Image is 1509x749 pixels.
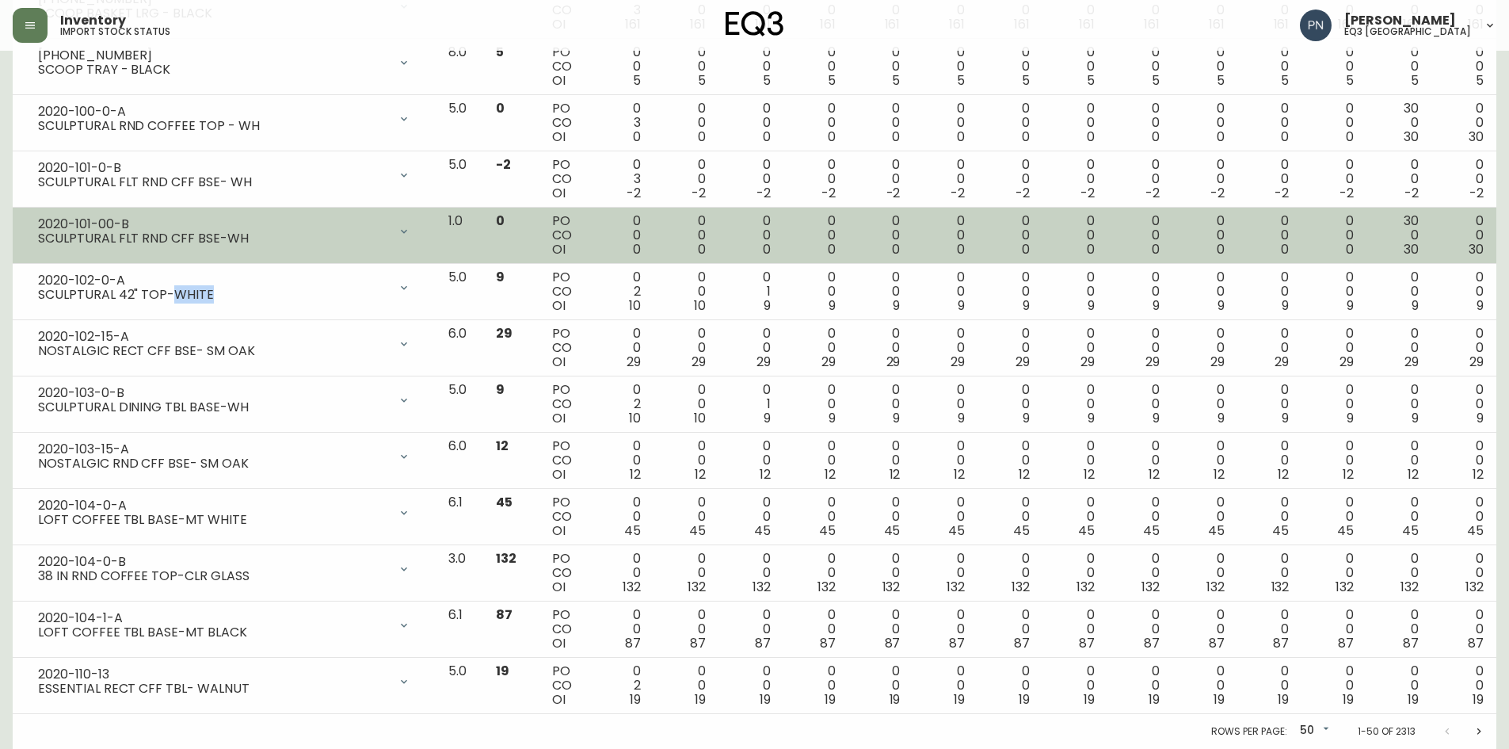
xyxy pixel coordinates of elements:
span: 9 [764,296,771,315]
div: 0 0 [1444,101,1484,144]
div: 0 1 [731,383,771,426]
div: 0 0 [796,45,836,88]
div: PO CO [552,158,576,201]
span: 5 [957,71,965,90]
span: 0 [957,240,965,258]
span: 29 [1469,353,1484,371]
div: 0 0 [990,439,1030,482]
div: 0 0 [1444,214,1484,257]
span: 0 [698,240,706,258]
span: 5 [1087,71,1095,90]
td: 5.0 [436,151,483,208]
span: 29 [627,353,641,371]
div: PO CO [552,270,576,313]
div: 0 0 [601,214,641,257]
span: 12 [890,465,901,483]
div: 0 0 [990,158,1030,201]
span: 5 [1152,71,1160,90]
span: 5 [1217,71,1225,90]
span: 30 [1404,240,1419,258]
div: 2020-103-0-B [38,386,388,400]
span: 9 [1217,409,1225,427]
span: 10 [694,296,706,315]
span: 29 [1145,353,1160,371]
div: 0 0 [861,45,901,88]
span: -2 [951,184,965,202]
span: 0 [496,212,505,230]
span: -2 [1469,184,1484,202]
span: -2 [886,184,901,202]
div: 0 0 [731,327,771,369]
span: 9 [764,409,771,427]
span: 12 [1473,465,1484,483]
span: 9 [829,296,836,315]
span: 0 [698,128,706,146]
span: 29 [1275,353,1289,371]
span: 5 [698,71,706,90]
span: 0 [892,240,900,258]
span: 29 [951,353,965,371]
div: 0 0 [925,327,965,369]
div: 0 0 [796,101,836,144]
span: 9 [496,380,505,399]
span: 0 [633,240,641,258]
span: 9 [1477,296,1484,315]
div: 0 2 [601,383,641,426]
div: 0 0 [1120,214,1160,257]
span: 5 [892,71,900,90]
span: -2 [821,184,836,202]
div: 0 0 [1379,383,1419,426]
td: 5.0 [436,264,483,320]
span: 0 [1152,240,1160,258]
div: PO CO [552,439,576,482]
span: 9 [1412,296,1419,315]
div: 2020-103-15-ANOSTALGIC RND CFF BSE- SM OAK [25,439,423,474]
div: LOFT COFFEE TBL BASE-MT BLACK [38,625,388,640]
div: 0 0 [1120,327,1160,369]
div: 0 0 [1055,214,1095,257]
div: 0 0 [861,158,901,201]
span: 0 [1346,240,1354,258]
span: 9 [1153,296,1160,315]
span: 0 [1281,128,1289,146]
div: SCULPTURAL FLT RND CFF BSE- WH [38,175,388,189]
div: 0 0 [666,439,706,482]
span: 10 [694,409,706,427]
span: 12 [1019,465,1030,483]
div: 0 0 [666,45,706,88]
span: 30 [1469,240,1484,258]
div: NOSTALGIC RND CFF BSE- SM OAK [38,457,388,471]
div: 0 0 [1185,270,1225,313]
span: 30 [1404,128,1419,146]
span: 9 [1412,409,1419,427]
div: 38 IN RND COFFEE TOP-CLR GLASS [38,569,388,583]
span: 29 [1080,353,1095,371]
div: 2020-100-0-A [38,105,388,119]
div: SCULPTURAL RND COFFEE TOP - WH [38,119,388,133]
span: OI [552,184,566,202]
div: 0 0 [731,45,771,88]
span: 5 [763,71,771,90]
div: 0 0 [1379,45,1419,88]
div: 0 0 [666,214,706,257]
div: 0 0 [1185,158,1225,201]
div: 0 0 [1314,270,1354,313]
div: 0 0 [1444,45,1484,88]
td: 5.0 [436,95,483,151]
div: 50 [1294,718,1333,744]
span: 9 [893,296,900,315]
div: 0 0 [1314,101,1354,144]
span: 29 [1016,353,1030,371]
span: 9 [958,296,965,315]
div: 0 0 [1314,439,1354,482]
td: 5.0 [436,376,483,433]
div: PO CO [552,101,576,144]
div: 0 0 [861,101,901,144]
span: 0 [1281,240,1289,258]
div: 0 0 [1250,439,1290,482]
div: 0 0 [925,270,965,313]
span: -2 [1339,184,1354,202]
span: 9 [1153,409,1160,427]
span: 29 [1404,353,1419,371]
span: 0 [828,240,836,258]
